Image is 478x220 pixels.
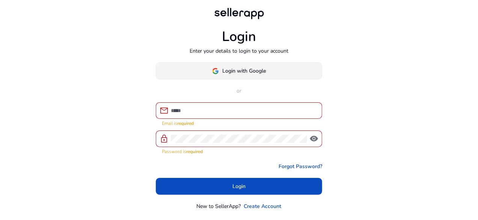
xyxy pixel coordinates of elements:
span: mail [160,106,169,115]
strong: required [186,149,203,155]
strong: required [177,120,194,126]
a: Forgot Password? [279,162,322,170]
p: Enter your details to login to your account [190,47,288,55]
span: Login [232,182,246,190]
a: Create Account [244,202,282,210]
p: New to SellerApp? [197,202,241,210]
h1: Login [222,29,256,45]
span: visibility [309,134,318,143]
mat-error: Email is [162,119,316,127]
mat-error: Password is [162,147,316,155]
p: or [156,87,322,95]
span: lock [160,134,169,143]
span: Login with Google [223,67,266,75]
button: Login [156,178,322,195]
img: google-logo.svg [212,68,219,74]
button: Login with Google [156,62,322,79]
